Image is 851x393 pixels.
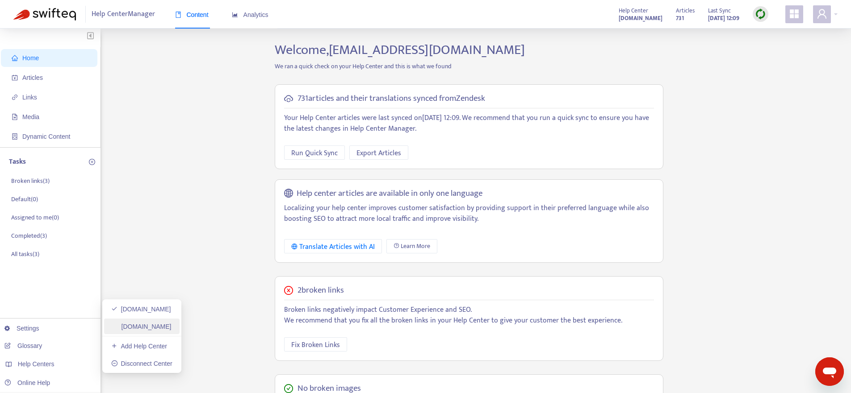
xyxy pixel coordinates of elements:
[291,148,338,159] span: Run Quick Sync
[284,113,654,134] p: Your Help Center articles were last synced on [DATE] 12:09 . We recommend that you run a quick sy...
[298,285,344,296] h5: 2 broken links
[356,148,401,159] span: Export Articles
[11,249,39,259] p: All tasks ( 3 )
[12,94,18,100] span: link
[284,286,293,295] span: close-circle
[619,6,648,16] span: Help Center
[111,323,172,330] a: [DOMAIN_NAME]
[22,94,37,101] span: Links
[4,342,42,349] a: Glossary
[676,6,695,16] span: Articles
[232,11,268,18] span: Analytics
[11,194,38,204] p: Default ( 0 )
[291,339,340,351] span: Fix Broken Links
[284,384,293,393] span: check-circle
[297,189,482,199] h5: Help center articles are available in only one language
[4,379,50,386] a: Online Help
[4,325,39,332] a: Settings
[12,74,18,81] span: account-book
[12,55,18,61] span: home
[11,231,47,240] p: Completed ( 3 )
[22,133,70,140] span: Dynamic Content
[817,8,827,19] span: user
[284,337,347,352] button: Fix Broken Links
[284,145,345,160] button: Run Quick Sync
[401,241,430,251] span: Learn More
[11,176,50,186] p: Broken links ( 3 )
[232,12,238,18] span: area-chart
[12,133,18,140] span: container
[92,6,155,23] span: Help Center Manager
[676,13,684,23] strong: 731
[111,360,172,367] a: Disconnect Center
[22,74,43,81] span: Articles
[284,203,654,224] p: Localizing your help center improves customer satisfaction by providing support in their preferre...
[268,62,670,71] p: We ran a quick check on your Help Center and this is what we found
[9,157,26,167] p: Tasks
[275,39,525,61] span: Welcome, [EMAIL_ADDRESS][DOMAIN_NAME]
[284,189,293,199] span: global
[284,305,654,326] p: Broken links negatively impact Customer Experience and SEO. We recommend that you fix all the bro...
[12,114,18,120] span: file-image
[175,11,209,18] span: Content
[708,13,739,23] strong: [DATE] 12:09
[284,239,382,253] button: Translate Articles with AI
[386,239,437,253] a: Learn More
[815,357,844,386] iframe: Button to launch messaging window
[89,159,95,165] span: plus-circle
[22,54,39,62] span: Home
[284,94,293,103] span: cloud-sync
[18,360,54,368] span: Help Centers
[755,8,766,20] img: sync.dc5367851b00ba804db3.png
[291,241,375,252] div: Translate Articles with AI
[708,6,731,16] span: Last Sync
[298,94,485,104] h5: 731 articles and their translations synced from Zendesk
[13,8,76,21] img: Swifteq
[619,13,662,23] a: [DOMAIN_NAME]
[111,343,167,350] a: Add Help Center
[11,213,59,222] p: Assigned to me ( 0 )
[22,113,39,120] span: Media
[349,145,408,160] button: Export Articles
[175,12,181,18] span: book
[111,306,171,313] a: [DOMAIN_NAME]
[789,8,800,19] span: appstore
